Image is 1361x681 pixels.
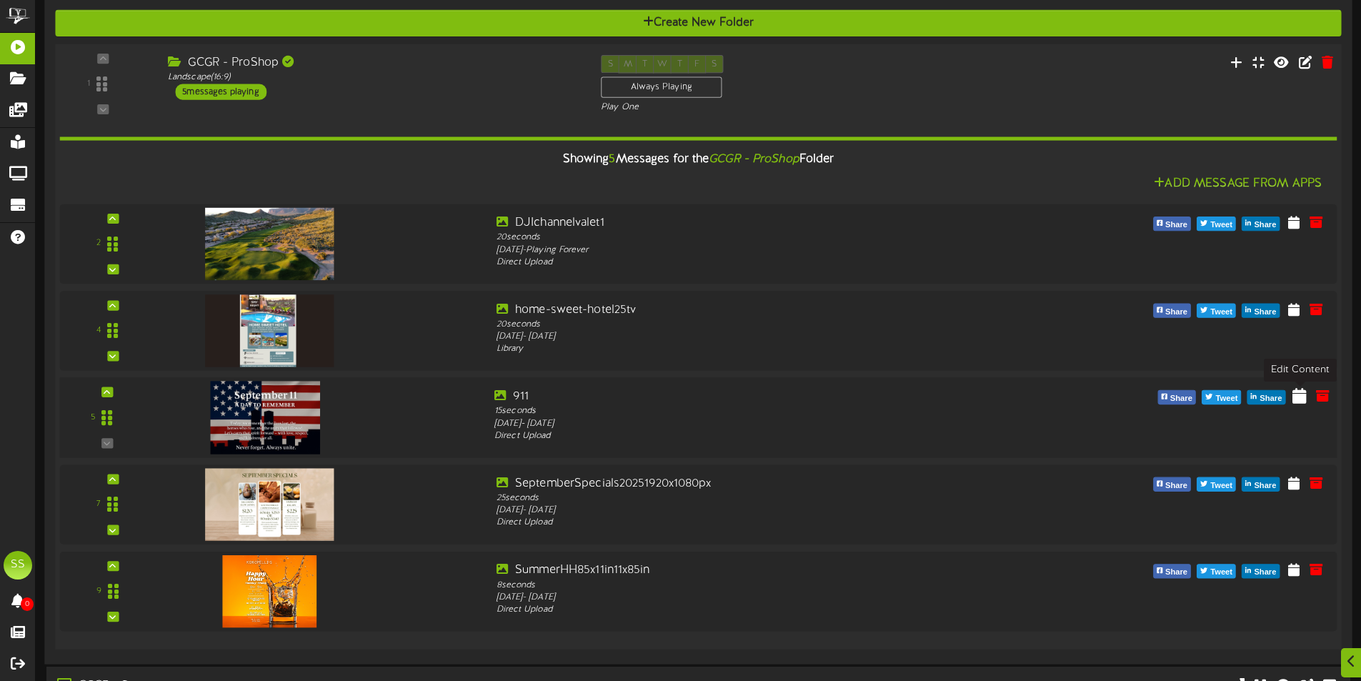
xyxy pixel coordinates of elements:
div: Direct Upload [497,517,1007,529]
div: 8 seconds [497,579,1007,591]
div: home-sweet-hotel25tv [497,302,1007,318]
div: 25 seconds [497,492,1007,504]
span: Tweet [1207,478,1235,494]
span: Share [1251,565,1279,580]
div: Showing Messages for the Folder [49,144,1347,175]
img: 062f3d7b-e1ee-4f42-96f5-c7b12be20b85.png [223,555,316,627]
button: Share [1153,564,1191,578]
div: 911 [494,389,1010,405]
div: Library [497,343,1007,355]
button: Add Message From Apps [1150,175,1326,193]
span: Share [1257,391,1285,407]
button: Tweet [1197,304,1236,318]
span: Share [1162,565,1190,580]
span: Share [1251,217,1279,233]
div: 20 seconds [497,319,1007,331]
button: Share [1247,390,1286,404]
span: Tweet [1207,304,1235,320]
div: Direct Upload [497,604,1007,616]
i: GCGR - ProShop [709,153,799,166]
div: 20 seconds [497,232,1007,244]
div: SS [4,551,32,580]
div: [DATE] - [DATE] [497,331,1007,343]
img: 4839003b-7665-4971-84d0-14ff9d328d64.jpg [211,381,320,454]
div: 15 seconds [494,405,1010,418]
button: Share [1153,477,1191,492]
span: 5 [609,153,615,166]
div: SeptemberSpecials20251920x1080px [497,476,1007,492]
img: a1c60f06-4b4d-4fb9-b286-c1d3aca1ad06.jpg [205,468,334,540]
div: Always Playing [601,76,722,98]
div: 5 messages playing [175,84,266,100]
div: Landscape ( 16:9 ) [168,71,579,84]
span: 0 [21,597,34,611]
span: Tweet [1207,565,1235,580]
div: 9 [96,585,101,597]
div: [DATE] - [DATE] [497,504,1007,517]
button: Create New Folder [55,10,1341,36]
button: Share [1153,217,1191,231]
span: Share [1251,304,1279,320]
div: [DATE] - [DATE] [494,418,1010,431]
div: GCGR - ProShop [168,55,579,71]
button: Tweet [1197,217,1236,231]
div: Direct Upload [497,257,1007,269]
span: Share [1162,304,1190,320]
div: Direct Upload [494,430,1010,443]
span: Share [1167,391,1195,407]
span: Tweet [1207,217,1235,233]
div: [DATE] - Playing Forever [497,244,1007,256]
div: DJIchannelvalet1 [497,215,1007,232]
button: Share [1242,564,1280,578]
button: Share [1242,217,1280,231]
div: [DATE] - [DATE] [497,592,1007,604]
span: Share [1251,478,1279,494]
img: 58ac0bf2-0582-430e-9201-c5641f9beb5f.jpg [205,208,334,280]
button: Share [1157,390,1196,404]
button: Share [1153,304,1191,318]
div: Play One [601,101,904,114]
span: Share [1162,478,1190,494]
span: Share [1162,217,1190,233]
span: Tweet [1212,391,1240,407]
button: Tweet [1197,564,1236,578]
div: SummerHH85x11in11x85in [497,562,1007,579]
button: Tweet [1202,390,1241,404]
button: Tweet [1197,477,1236,492]
button: Share [1242,477,1280,492]
img: 41ab3daa-7401-4b4a-9d88-6693c12a2483.jpg [205,294,334,367]
button: Share [1242,304,1280,318]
